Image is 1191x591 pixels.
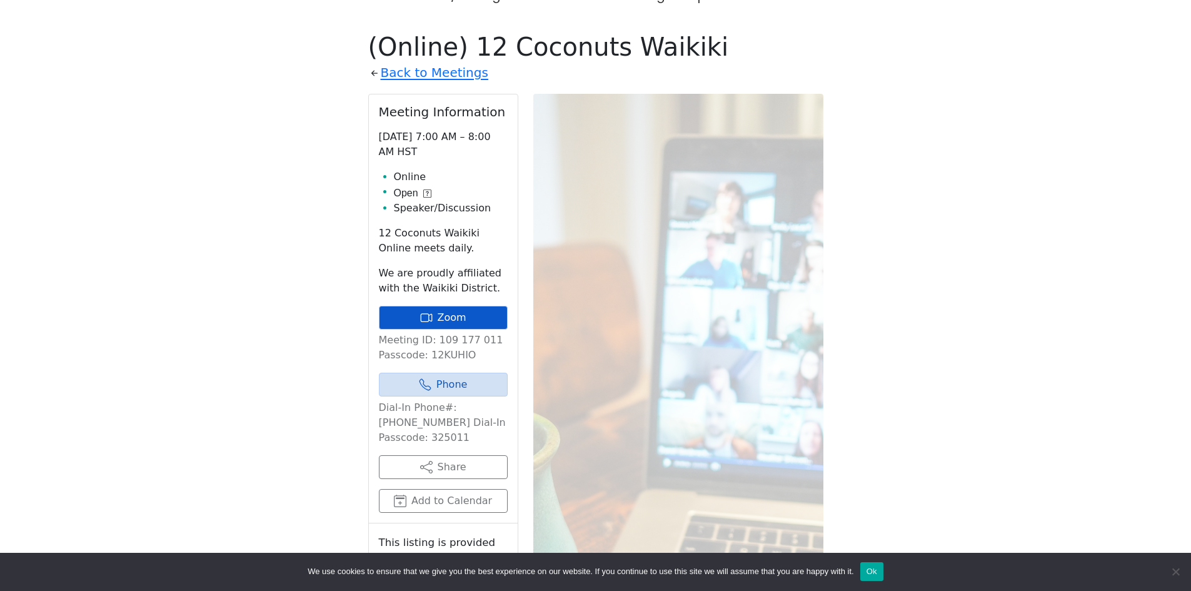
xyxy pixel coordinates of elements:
[379,129,508,159] p: [DATE] 7:00 AM – 8:00 AM HST
[1169,565,1182,578] span: No
[368,32,823,62] h1: (Online) 12 Coconuts Waikiki
[394,186,431,201] button: Open
[308,565,853,578] span: We use cookies to ensure that we give you the best experience on our website. If you continue to ...
[379,400,508,445] p: Dial-In Phone#: [PHONE_NUMBER] Dial-In Passcode: 325011
[379,333,508,363] p: Meeting ID: 109 177 011 Passcode: 12KUHIO
[379,226,508,256] p: 12 Coconuts Waikiki Online meets daily.
[860,562,883,581] button: Ok
[394,201,508,216] li: Speaker/Discussion
[379,266,508,296] p: We are proudly affiliated with the Waikiki District.
[379,455,508,479] button: Share
[379,373,508,397] a: Phone
[379,489,508,513] button: Add to Calendar
[394,186,418,201] span: Open
[379,306,508,330] a: Zoom
[381,62,488,84] a: Back to Meetings
[379,104,508,119] h2: Meeting Information
[379,533,508,570] small: This listing is provided by:
[394,169,508,184] li: Online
